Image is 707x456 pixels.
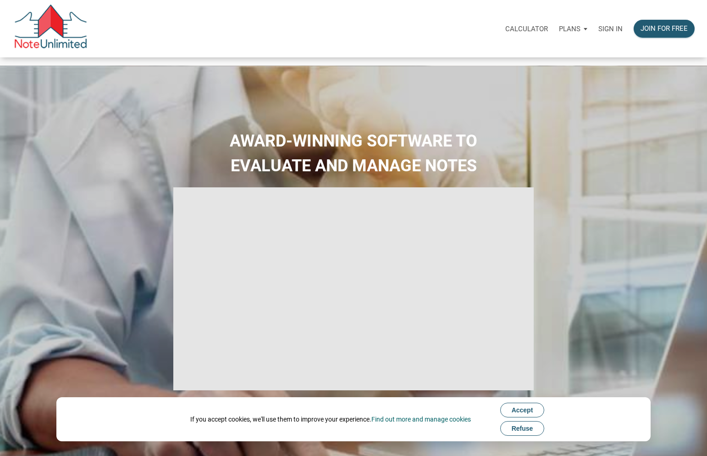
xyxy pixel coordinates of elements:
[553,14,593,43] a: Plans
[7,129,700,178] h2: AWARD-WINNING SOFTWARE TO EVALUATE AND MANAGE NOTES
[500,14,553,43] a: Calculator
[500,403,545,417] button: Accept
[593,14,628,43] a: Sign in
[634,20,695,38] button: Join for free
[628,14,700,43] a: Join for free
[173,187,534,390] iframe: NoteUnlimited
[559,25,580,33] p: Plans
[500,421,545,436] button: Refuse
[512,406,533,414] span: Accept
[553,15,593,43] button: Plans
[371,416,471,423] a: Find out more and manage cookies
[512,425,533,432] span: Refuse
[190,415,471,424] div: If you accept cookies, we'll use them to improve your experience.
[598,25,623,33] p: Sign in
[505,25,548,33] p: Calculator
[641,23,688,34] div: Join for free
